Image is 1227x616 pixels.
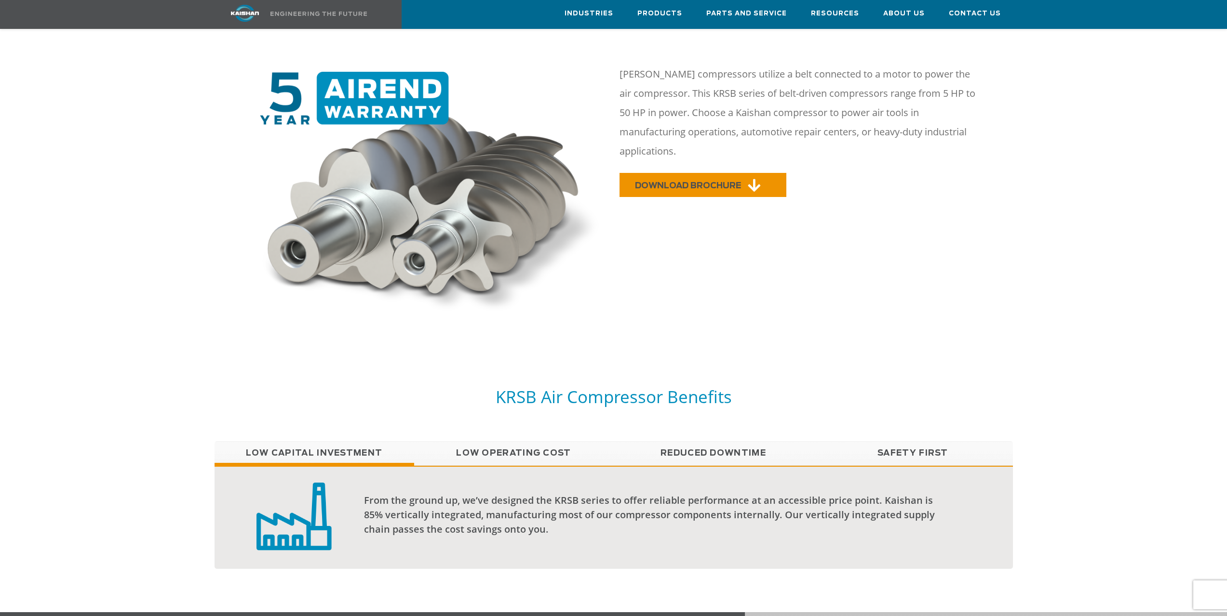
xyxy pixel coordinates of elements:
[949,8,1001,19] span: Contact Us
[949,0,1001,26] a: Contact Us
[637,0,682,26] a: Products
[813,441,1013,465] a: Safety First
[883,0,925,26] a: About Us
[215,386,1013,407] h5: KRSB Air Compressor Benefits
[364,493,948,537] div: From the ground up, we’ve designed the KRSB series to offer reliable performance at an accessible...
[254,72,608,318] img: warranty
[565,0,613,26] a: Industries
[706,0,787,26] a: Parts and Service
[635,182,741,190] span: DOWNLOAD BROCHURE
[811,8,859,19] span: Resources
[883,8,925,19] span: About Us
[811,0,859,26] a: Resources
[706,8,787,19] span: Parts and Service
[637,8,682,19] span: Products
[209,5,281,22] img: kaishan logo
[414,441,614,465] a: Low Operating Cost
[620,65,980,161] p: [PERSON_NAME] compressors utilize a belt connected to a motor to power the air compressor. This K...
[215,466,1013,569] div: Low Capital Investment
[215,441,414,465] a: Low Capital Investment
[620,173,786,197] a: DOWNLOAD BROCHURE
[565,8,613,19] span: Industries
[256,481,332,550] img: low capital investment badge
[270,12,367,16] img: Engineering the future
[614,441,813,465] a: Reduced Downtime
